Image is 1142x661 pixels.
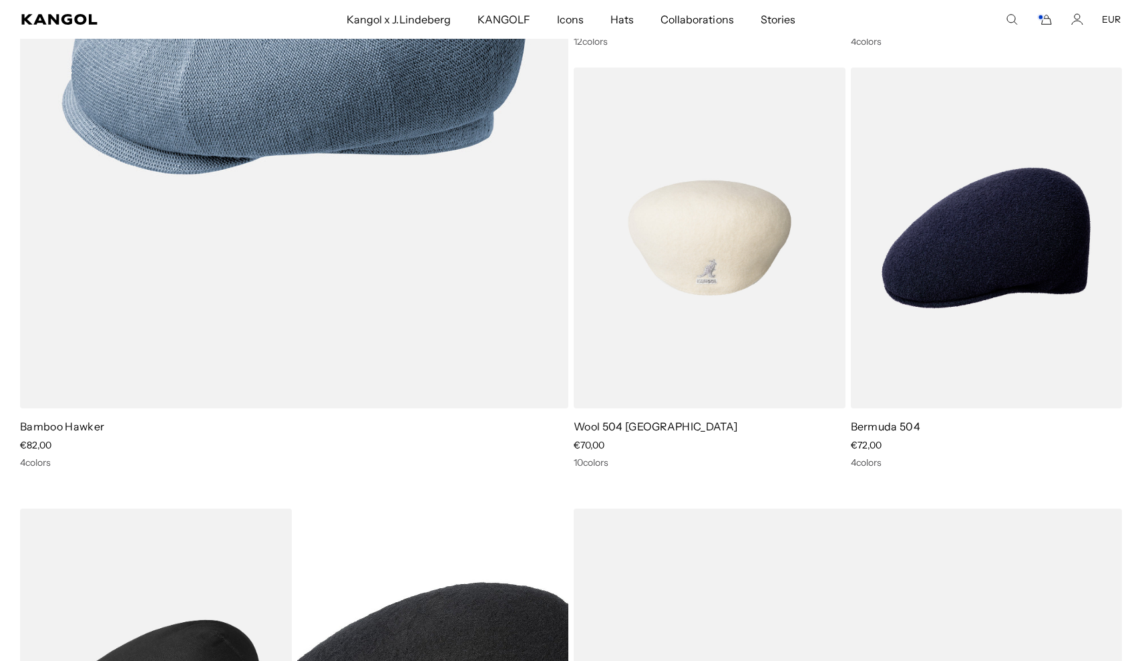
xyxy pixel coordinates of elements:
a: Bermuda 504 [851,420,921,433]
button: Cart [1036,13,1053,25]
span: €82,00 [20,439,51,451]
a: Wool 504 [GEOGRAPHIC_DATA] [574,420,737,433]
img: Bermuda 504 [851,68,1123,408]
a: Account [1071,13,1083,25]
span: €70,00 [574,439,604,451]
div: 4 colors [20,456,568,469]
button: EUR [1102,13,1121,25]
div: 12 colors [574,35,845,47]
div: 4 colors [851,35,1123,47]
a: Kangol [21,14,229,25]
img: Wool 504 USA [574,68,845,408]
summary: Search here [1006,13,1018,25]
span: €72,00 [851,439,882,451]
div: 4 colors [851,456,1123,469]
div: 10 colors [574,456,845,469]
a: Bamboo Hawker [20,420,104,433]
